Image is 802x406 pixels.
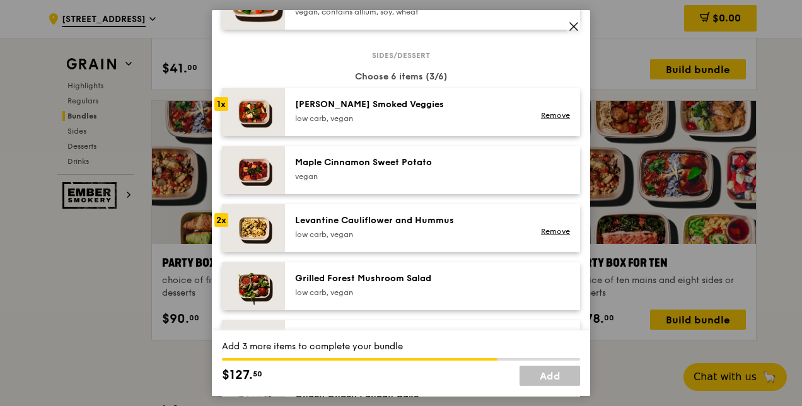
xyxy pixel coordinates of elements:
span: 50 [253,369,262,379]
span: Sides/dessert [367,50,435,61]
div: low carb, vegan [295,287,521,298]
img: daily_normal_Maple_Cinnamon_Sweet_Potato__Horizontal_.jpg [222,146,285,194]
a: Add [520,366,580,386]
div: Maple Cinnamon Sweet Potato [295,156,521,169]
div: vegan, contains allium, soy, wheat [295,7,521,17]
div: [PERSON_NAME] Smoked Veggies [295,98,521,111]
div: low carb, vegan [295,229,521,240]
div: vegan [295,171,521,182]
img: daily_normal_Thyme-Rosemary-Zucchini-HORZ.jpg [222,88,285,136]
div: 2x [214,213,228,227]
div: Add 3 more items to complete your bundle [222,340,580,353]
img: daily_normal_Piri-Piri-Chicken-Bites-HORZ.jpg [222,320,285,368]
img: daily_normal_Levantine_Cauliflower_and_Hummus__Horizontal_.jpg [222,204,285,252]
div: Levantine Cauliflower and Hummus [295,214,521,227]
a: Remove [541,111,570,120]
div: low carb, vegan [295,113,521,124]
div: Choose 6 items (3/6) [222,71,580,83]
span: $127. [222,366,253,385]
img: daily_normal_Grilled-Forest-Mushroom-Salad-HORZ.jpg [222,262,285,310]
div: Grilled Forest Mushroom Salad [295,272,521,285]
a: Remove [541,227,570,236]
div: 1x [214,97,228,111]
